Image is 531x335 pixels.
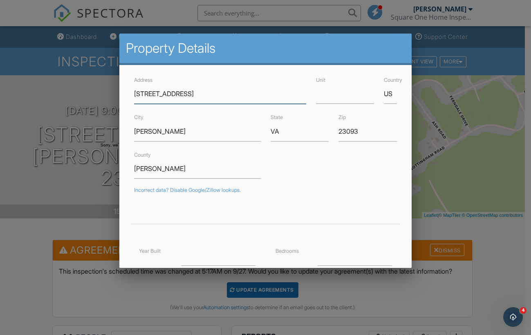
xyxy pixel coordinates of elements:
label: County [134,152,151,158]
label: Zip [338,114,346,120]
div: Incorrect data? Disable Google/Zillow lookups. [134,187,397,193]
h2: Property Details [126,40,405,56]
label: Bedrooms [276,248,299,254]
label: Country [384,77,402,83]
label: City [134,114,143,120]
label: Unit [316,77,325,83]
iframe: Intercom live chat [503,307,523,327]
label: State [271,114,283,120]
label: Year Built [139,248,161,254]
span: 4 [520,307,527,314]
label: Address [134,77,152,83]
